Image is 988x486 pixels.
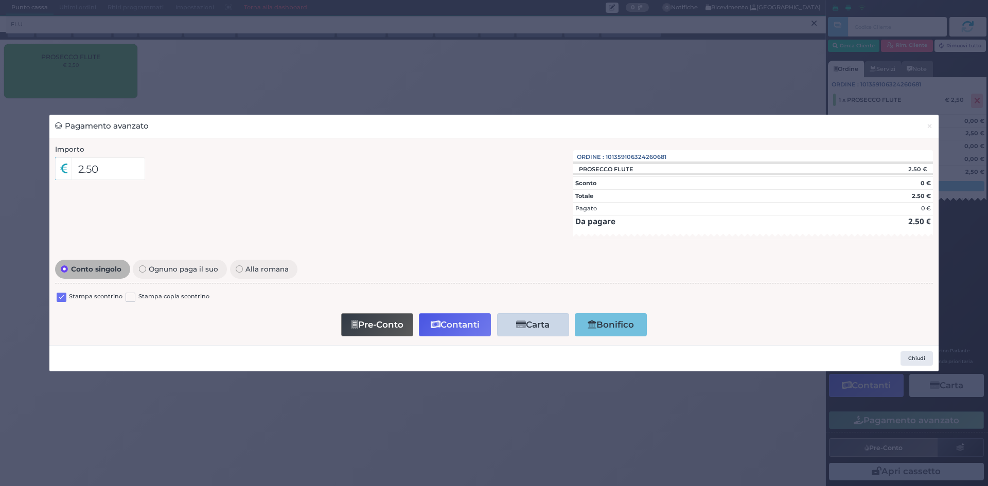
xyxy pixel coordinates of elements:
button: Bonifico [575,313,647,336]
span: × [926,120,933,132]
span: Conto singolo [68,265,124,273]
h3: Pagamento avanzato [55,120,149,132]
label: Stampa copia scontrino [138,292,209,302]
button: Contanti [419,313,491,336]
span: Ordine : [577,153,604,161]
strong: 2.50 € [912,192,931,200]
label: Importo [55,144,84,154]
span: 101359106324260681 [606,153,666,161]
strong: Sconto [575,179,596,187]
strong: Totale [575,192,593,200]
input: Es. 30.99 [72,157,145,180]
div: PROSECCO FLUTE [573,166,639,173]
button: Carta [497,313,569,336]
span: Ognuno paga il suo [146,265,221,273]
div: Pagato [575,204,597,213]
div: 2.50 € [843,166,933,173]
div: 0 € [921,204,931,213]
label: Stampa scontrino [69,292,122,302]
button: Chiudi [901,351,933,366]
strong: Da pagare [575,216,615,226]
button: Chiudi [921,115,939,138]
strong: 2.50 € [908,216,931,226]
button: Pre-Conto [341,313,413,336]
span: Alla romana [243,265,292,273]
strong: 0 € [921,179,931,187]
